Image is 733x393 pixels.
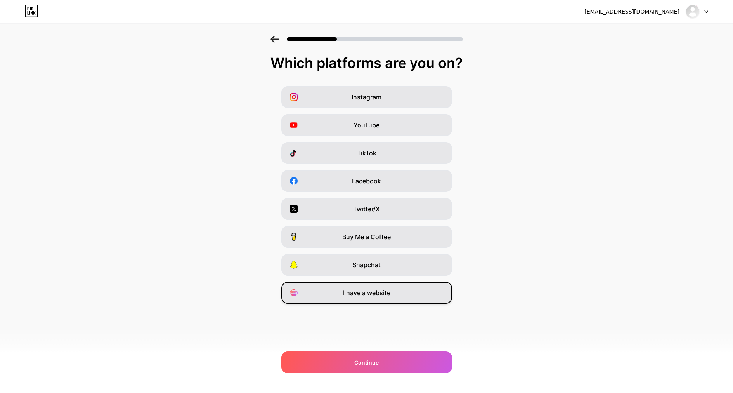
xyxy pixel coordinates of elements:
[357,148,376,158] span: TikTok
[352,260,381,270] span: Snapchat
[8,55,725,71] div: Which platforms are you on?
[352,92,381,102] span: Instagram
[352,176,381,186] span: Facebook
[353,204,380,214] span: Twitter/X
[354,358,379,367] span: Continue
[342,232,391,242] span: Buy Me a Coffee
[584,8,679,16] div: [EMAIL_ADDRESS][DOMAIN_NAME]
[354,120,379,130] span: YouTube
[685,4,700,19] img: jackson_deals
[343,288,390,297] span: I have a website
